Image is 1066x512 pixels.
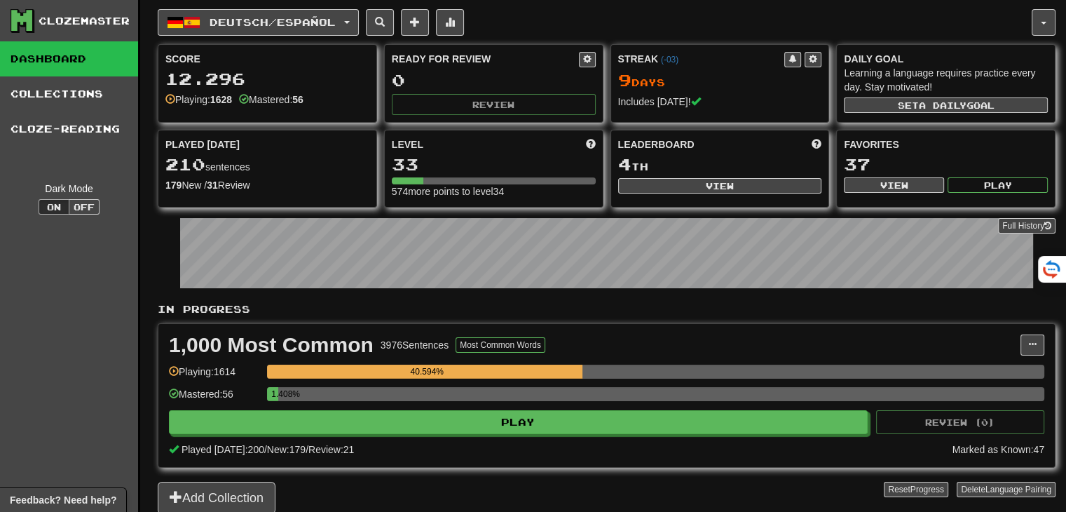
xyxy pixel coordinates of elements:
span: a daily [919,100,966,110]
button: View [618,178,822,194]
button: Off [69,199,100,215]
span: 210 [165,154,205,174]
div: sentences [165,156,369,174]
div: Score [165,52,369,66]
button: Search sentences [366,9,394,36]
span: 9 [618,70,631,90]
button: Add sentence to collection [401,9,429,36]
button: On [39,199,69,215]
div: 0 [392,72,596,89]
div: Playing: [165,93,232,107]
div: 40.594% [271,365,582,379]
div: 574 more points to level 34 [392,184,596,198]
div: 3976 Sentences [381,338,449,352]
button: Play [169,410,868,434]
strong: 179 [165,180,182,191]
p: In Progress [158,302,1055,316]
span: Score more points to level up [586,137,596,151]
div: 12.296 [165,70,369,88]
div: Playing: 1614 [169,365,260,388]
strong: 1628 [210,94,232,105]
span: / [264,444,267,455]
div: Favorites [844,137,1048,151]
div: Includes [DATE]! [618,95,822,109]
button: Most Common Words [456,337,545,353]
button: DeleteLanguage Pairing [957,482,1055,497]
span: Level [392,137,423,151]
div: 37 [844,156,1048,173]
a: Full History [998,218,1055,234]
div: Mastered: 56 [169,387,260,410]
span: Deutsch / Español [210,16,336,28]
button: Review [392,94,596,115]
div: 33 [392,156,596,173]
button: Seta dailygoal [844,97,1048,113]
span: Open feedback widget [10,493,116,507]
button: Deutsch/Español [158,9,359,36]
span: Review: 21 [308,444,354,455]
span: Played [DATE] [165,137,240,151]
div: Marked as Known: 47 [952,443,1044,457]
div: Learning a language requires practice every day. Stay motivated! [844,66,1048,94]
span: / [306,444,308,455]
span: 4 [618,154,631,174]
button: Play [948,177,1048,193]
div: New / Review [165,178,369,192]
a: (-03) [661,55,678,65]
div: 1.408% [271,387,278,401]
div: Clozemaster [39,14,130,28]
button: ResetProgress [884,482,948,497]
div: Daily Goal [844,52,1048,66]
button: View [844,177,944,193]
div: Mastered: [239,93,303,107]
div: Dark Mode [11,182,128,196]
span: Leaderboard [618,137,695,151]
button: Review (0) [876,410,1044,434]
span: Played [DATE]: 200 [182,444,264,455]
button: More stats [436,9,464,36]
div: Day s [618,72,822,90]
div: 1,000 Most Common [169,335,374,356]
span: Progress [910,485,944,494]
span: Language Pairing [985,485,1051,494]
strong: 31 [207,180,218,191]
div: Streak [618,52,785,66]
div: th [618,156,822,174]
strong: 56 [292,94,303,105]
div: Ready for Review [392,52,579,66]
span: New: 179 [267,444,306,455]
